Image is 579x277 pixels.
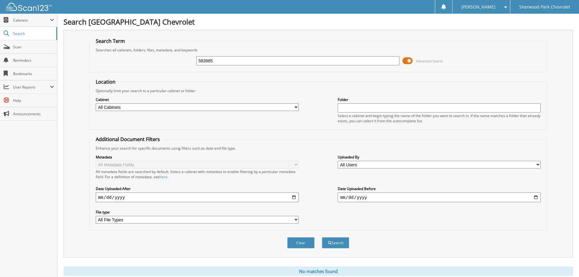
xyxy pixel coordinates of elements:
[519,5,570,9] span: Sherwood Park Chevrolet
[96,186,299,191] label: Date Uploaded After
[338,97,541,102] label: Folder
[287,237,315,248] button: Clear
[461,5,495,9] span: [PERSON_NAME]
[93,78,119,85] legend: Location
[93,88,544,93] div: Optionally limit your search to a particular cabinet or folder
[13,71,54,76] span: Bookmarks
[93,38,128,44] legend: Search Term
[13,18,50,23] span: Cabinets
[96,192,299,202] input: start
[160,174,167,179] a: here
[13,44,54,50] span: Scan
[96,154,299,160] label: Metadata
[93,136,163,143] legend: Additional Document Filters
[338,192,541,202] input: end
[96,97,299,102] label: Cabinet
[13,111,54,116] span: Announcements
[96,169,299,179] div: All metadata fields are searched by default. Select a cabinet with metadata to enable filtering b...
[13,31,53,36] span: Search
[416,59,443,63] span: Advanced Search
[13,85,50,90] span: User Reports
[64,17,573,27] h1: Search [GEOGRAPHIC_DATA] Chevrolet
[338,113,541,123] div: Select a cabinet and begin typing the name of the folder you want to search in. If the name match...
[6,3,52,11] img: scan123-logo-white.svg
[93,146,544,151] div: Enhance your search for specific documents using filters such as date and file type.
[96,209,299,215] label: File type
[322,237,349,248] button: Search
[338,154,541,160] label: Uploaded By
[13,58,54,63] span: Reminders
[13,98,54,103] span: Help
[338,186,541,191] label: Date Uploaded Before
[93,47,544,53] div: Searches all cabinets, folders, files, metadata, and keywords
[64,267,573,276] div: No matches found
